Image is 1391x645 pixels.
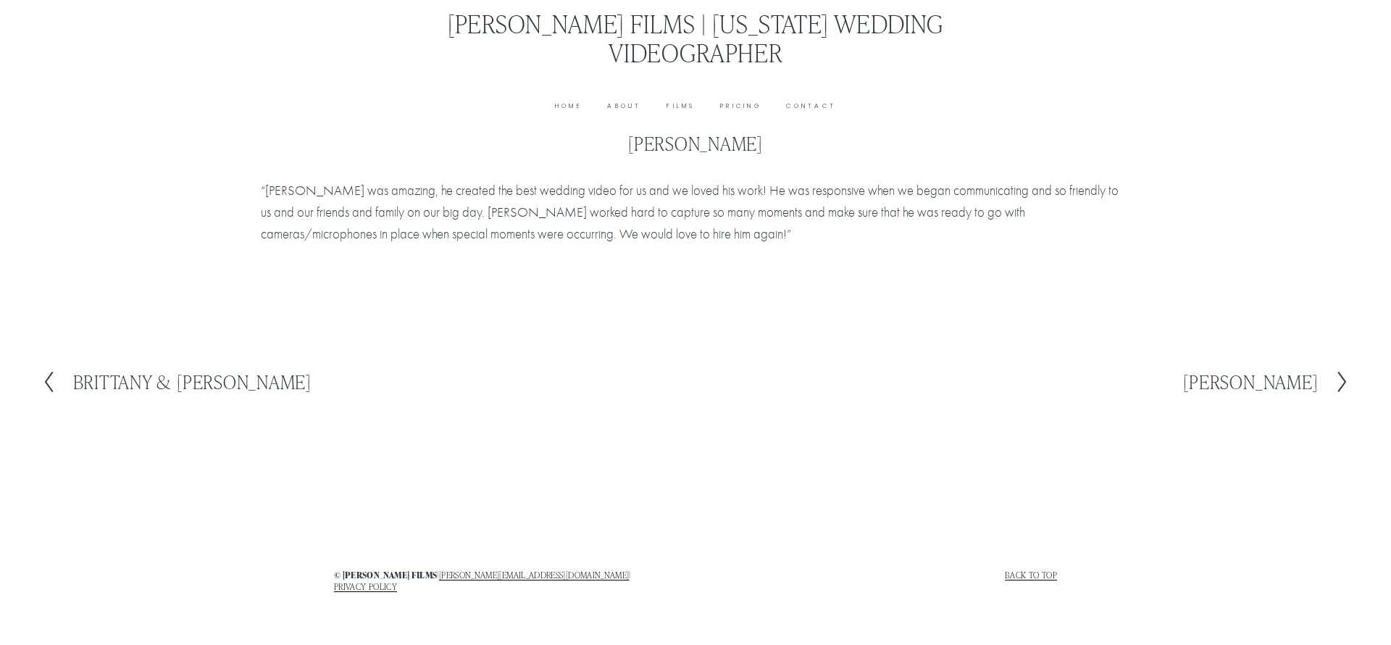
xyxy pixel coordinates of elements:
[448,7,944,69] a: [PERSON_NAME] Films | [US_STATE] Wedding Videographer
[73,373,312,391] h2: Brittany & [PERSON_NAME]
[1005,570,1057,580] a: Back to top
[667,101,695,112] a: Films
[786,101,836,112] a: Contact
[334,581,397,591] a: PRIVACY POLICY
[261,133,1130,155] h1: [PERSON_NAME]
[261,180,1130,246] p: “[PERSON_NAME] was amazing, he created the best wedding video for us and we loved his work! He wa...
[1183,370,1349,394] a: [PERSON_NAME]
[720,101,761,112] a: Pricing
[42,370,312,394] a: Brittany & [PERSON_NAME]
[334,569,438,581] strong: © [PERSON_NAME] films
[1183,373,1318,391] h2: [PERSON_NAME]
[555,101,582,112] a: Home
[607,101,641,112] a: About
[439,570,630,580] a: [PERSON_NAME][EMAIL_ADDRESS][DOMAIN_NAME]
[334,570,692,591] h4: | |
